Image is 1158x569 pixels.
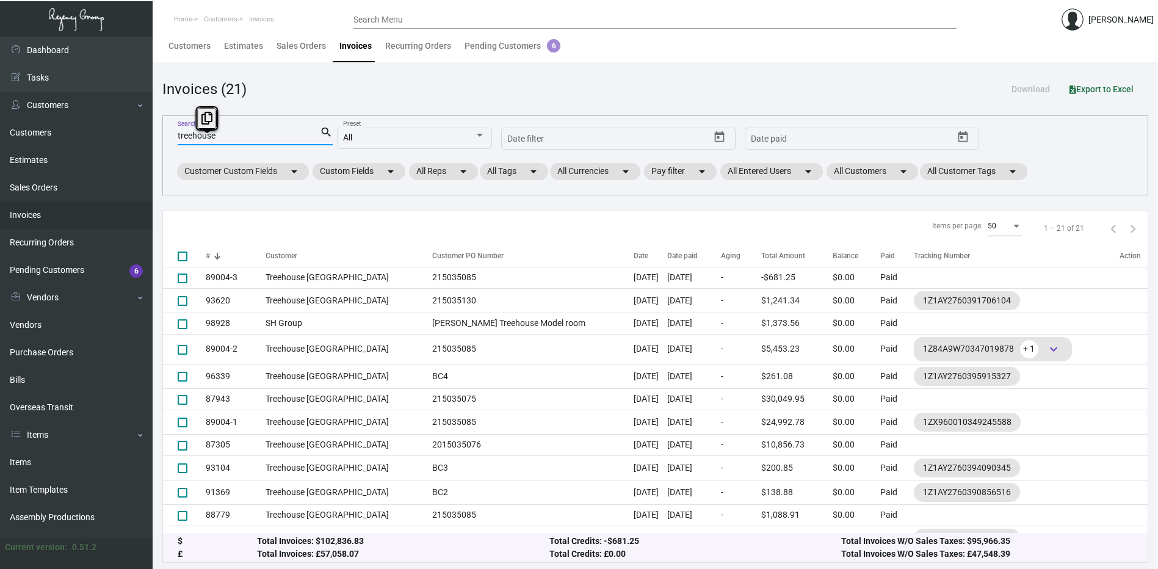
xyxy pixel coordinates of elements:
[761,250,833,261] div: Total Amount
[988,222,1022,231] mat-select: Items per page:
[954,128,973,147] button: Open calendar
[339,40,372,53] div: Invoices
[1005,164,1020,179] mat-icon: arrow_drop_down
[761,364,833,388] td: $261.08
[920,163,1027,180] mat-chip: All Customer Tags
[549,535,841,548] div: Total Credits: -$681.25
[667,364,722,388] td: [DATE]
[177,163,309,180] mat-chip: Customer Custom Fields
[880,455,914,480] td: Paid
[914,250,970,261] div: Tracking Number
[880,250,914,261] div: Paid
[206,455,266,480] td: 93104
[667,313,722,334] td: [DATE]
[266,388,426,410] td: Treehouse [GEOGRAPHIC_DATA]
[480,163,548,180] mat-chip: All Tags
[383,164,398,179] mat-icon: arrow_drop_down
[833,250,880,261] div: Balance
[761,410,833,434] td: $24,992.78
[761,455,833,480] td: $200.85
[880,526,914,550] td: Paid
[833,504,880,526] td: $0.00
[761,334,833,364] td: $5,453.23
[721,504,761,526] td: -
[634,388,667,410] td: [DATE]
[721,288,761,313] td: -
[833,288,880,313] td: $0.00
[761,434,833,455] td: $10,856.73
[644,163,717,180] mat-chip: Pay filter
[206,288,266,313] td: 93620
[721,455,761,480] td: -
[426,364,634,388] td: BC4
[833,434,880,455] td: $0.00
[555,134,654,144] input: End date
[667,288,722,313] td: [DATE]
[385,40,451,53] div: Recurring Orders
[426,288,634,313] td: 215035130
[634,364,667,388] td: [DATE]
[550,163,640,180] mat-chip: All Currencies
[721,313,761,334] td: -
[72,541,96,554] div: 0.51.2
[206,480,266,504] td: 91369
[456,164,471,179] mat-icon: arrow_drop_down
[206,250,210,261] div: #
[751,134,789,144] input: Start date
[549,548,841,560] div: Total Credits: £0.00
[168,40,211,53] div: Customers
[426,388,634,410] td: 215035075
[313,163,405,180] mat-chip: Custom Fields
[667,434,722,455] td: [DATE]
[833,388,880,410] td: $0.00
[721,480,761,504] td: -
[266,288,426,313] td: Treehouse [GEOGRAPHIC_DATA]
[224,40,263,53] div: Estimates
[206,410,266,434] td: 89004-1
[880,480,914,504] td: Paid
[266,267,426,288] td: Treehouse [GEOGRAPHIC_DATA]
[426,455,634,480] td: BC3
[721,334,761,364] td: -
[266,526,426,550] td: Treehouse [GEOGRAPHIC_DATA]
[667,455,722,480] td: [DATE]
[526,164,541,179] mat-icon: arrow_drop_down
[634,250,648,261] div: Date
[178,548,257,560] div: £
[634,267,667,288] td: [DATE]
[667,250,698,261] div: Date paid
[287,164,302,179] mat-icon: arrow_drop_down
[634,480,667,504] td: [DATE]
[923,340,1063,358] div: 1Z84A9W70347019878
[1120,245,1148,267] th: Action
[761,388,833,410] td: $30,049.95
[880,250,895,261] div: Paid
[833,455,880,480] td: $0.00
[923,294,1011,307] div: 1Z1AY2760391706104
[343,132,352,142] span: All
[634,504,667,526] td: [DATE]
[201,112,212,125] i: Copy
[206,526,266,550] td: 89009-2
[880,364,914,388] td: Paid
[634,334,667,364] td: [DATE]
[266,434,426,455] td: Treehouse [GEOGRAPHIC_DATA]
[833,267,880,288] td: $0.00
[426,334,634,364] td: 215035085
[721,526,761,550] td: -
[1044,223,1084,234] div: 1 – 21 of 21
[634,288,667,313] td: [DATE]
[667,334,722,364] td: [DATE]
[761,267,833,288] td: -$681.25
[426,410,634,434] td: 215035085
[880,313,914,334] td: Paid
[923,370,1011,383] div: 1Z1AY2760395915327
[833,250,858,261] div: Balance
[1002,78,1060,100] button: Download
[409,163,478,180] mat-chip: All Reps
[709,128,729,147] button: Open calendar
[841,535,1133,548] div: Total Invoices W/O Sales Taxes: $95,966.35
[174,15,192,23] span: Home
[257,548,549,560] div: Total Invoices: £57,058.07
[880,288,914,313] td: Paid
